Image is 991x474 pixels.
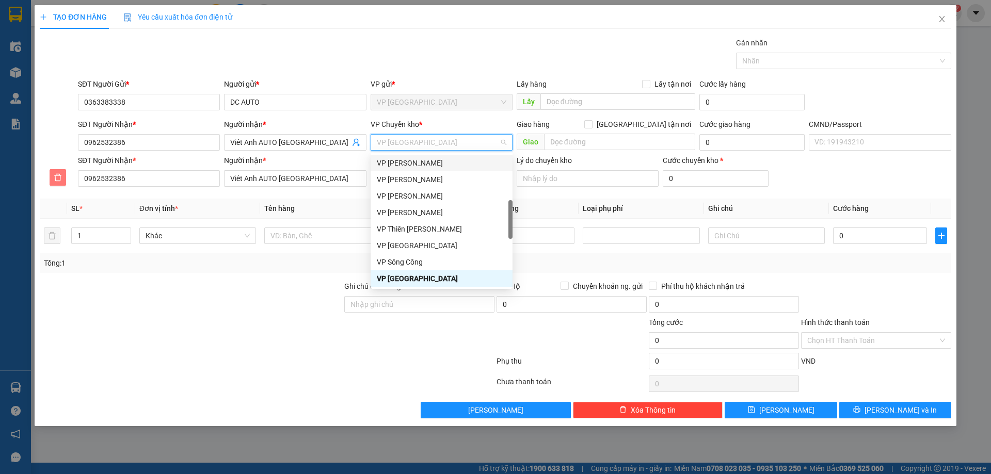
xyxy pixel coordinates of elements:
span: Cước hàng [833,204,869,213]
th: Ghi chú [704,199,829,219]
input: VD: Bàn, Ghế [264,227,381,244]
div: SĐT Người Gửi [78,78,220,90]
div: VP Nguyễn Trãi [371,204,513,221]
th: Loại phụ phí [579,199,704,219]
span: delete [619,406,627,414]
button: deleteXóa Thông tin [573,402,723,418]
input: Cước lấy hàng [699,94,805,110]
span: VP Chuyển kho [371,120,419,128]
button: delete [50,169,66,186]
input: 0 [481,227,574,244]
div: VP Phú Bình [371,270,513,287]
div: SĐT Người Nhận [78,155,220,166]
span: Yêu cầu xuất hóa đơn điện tử [123,13,232,21]
span: SL [71,204,79,213]
span: [PERSON_NAME] [759,404,814,416]
div: VP gửi [371,78,513,90]
img: icon [123,13,132,22]
div: Tổng: 1 [44,257,382,269]
input: Ghi chú đơn hàng [344,296,494,313]
span: VND [801,357,816,365]
span: Lấy hàng [517,80,547,88]
div: Chưa thanh toán [495,376,648,394]
span: save [748,406,755,414]
input: Dọc đường [540,93,695,110]
div: Cước chuyển kho [663,155,768,166]
input: Ghi Chú [708,227,825,244]
span: Khác [146,228,250,243]
span: plus [936,232,946,240]
span: printer [853,406,860,414]
button: Close [928,5,956,34]
span: Tên hàng [264,204,295,213]
button: delete [44,227,60,244]
div: VP Hoàng Văn Thụ [371,155,513,171]
span: Xóa Thông tin [631,404,676,416]
div: VP Thiên [PERSON_NAME] [377,223,506,235]
input: SĐT người nhận [78,170,220,187]
span: [PERSON_NAME] và In [865,404,937,416]
span: Lấy [517,93,540,110]
label: Lý do chuyển kho [517,156,572,165]
div: SĐT Người Nhận [78,119,220,130]
div: VP [PERSON_NAME] [377,174,506,185]
label: Hình thức thanh toán [801,318,870,326]
div: VP Võ Chí Công [371,188,513,204]
span: delete [50,173,66,182]
span: Chuyển khoản ng. gửi [569,281,647,292]
div: CMND/Passport [809,119,951,130]
span: TẠO ĐƠN HÀNG [40,13,107,21]
div: VP [GEOGRAPHIC_DATA] [377,273,506,284]
button: printer[PERSON_NAME] và In [839,402,951,418]
span: Đơn vị tính [139,204,178,213]
button: save[PERSON_NAME] [725,402,837,418]
div: VP [PERSON_NAME] [377,207,506,218]
label: Ghi chú đơn hàng [344,282,401,290]
span: Thu Hộ [497,282,520,290]
button: [PERSON_NAME] [421,402,571,418]
div: Người nhận [224,119,366,130]
div: VP [PERSON_NAME] [377,157,506,169]
span: Lấy tận nơi [650,78,695,90]
div: Người gửi [224,78,366,90]
label: Cước giao hàng [699,120,750,128]
div: Người nhận [224,155,366,166]
div: VP Hà Đông [371,237,513,254]
div: VP [PERSON_NAME] [377,190,506,202]
input: Dọc đường [544,134,695,150]
div: VP Thiên Đường Bảo Sơn [371,221,513,237]
span: Phí thu hộ khách nhận trả [657,281,749,292]
div: Phụ thu [495,355,648,373]
input: Cước giao hàng [699,134,805,151]
span: [PERSON_NAME] [468,404,523,416]
span: VP Vĩnh Yên [377,94,506,110]
span: close [938,15,946,23]
input: Tên người nhận [224,170,366,187]
button: plus [935,227,947,244]
div: VP Hồng Hà [371,171,513,188]
span: Giao [517,134,544,150]
span: Tổng cước [649,318,683,326]
div: VP Sông Công [371,254,513,270]
input: Lý do chuyển kho [517,170,659,187]
label: Gán nhãn [736,39,768,47]
span: plus [40,13,47,21]
span: Giao hàng [517,120,550,128]
div: VP Sông Công [377,256,506,268]
span: [GEOGRAPHIC_DATA] tận nơi [593,119,695,130]
label: Cước lấy hàng [699,80,746,88]
span: VP Phú Bình [377,135,506,150]
div: VP [GEOGRAPHIC_DATA] [377,240,506,251]
span: user-add [352,138,360,146]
